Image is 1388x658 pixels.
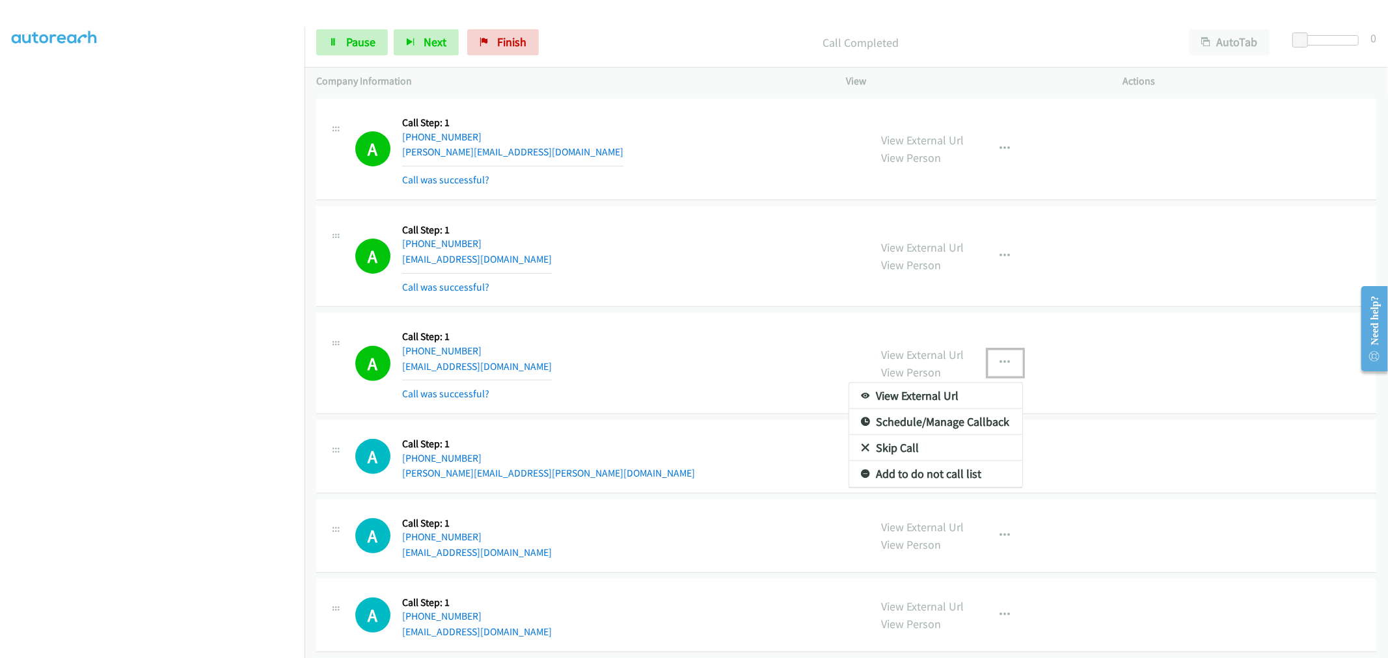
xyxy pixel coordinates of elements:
div: The call is yet to be attempted [355,439,390,474]
h1: A [355,518,390,553]
h1: A [355,598,390,633]
a: Add to do not call list [849,461,1022,487]
h1: A [355,439,390,474]
iframe: To enrich screen reader interactions, please activate Accessibility in Grammarly extension settings [12,38,305,656]
a: Skip Call [849,435,1022,461]
div: The call is yet to be attempted [355,518,390,553]
a: Schedule/Manage Callback [849,409,1022,435]
iframe: Resource Center [1351,277,1388,380]
div: The call is yet to be attempted [355,598,390,633]
a: View External Url [849,383,1022,409]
